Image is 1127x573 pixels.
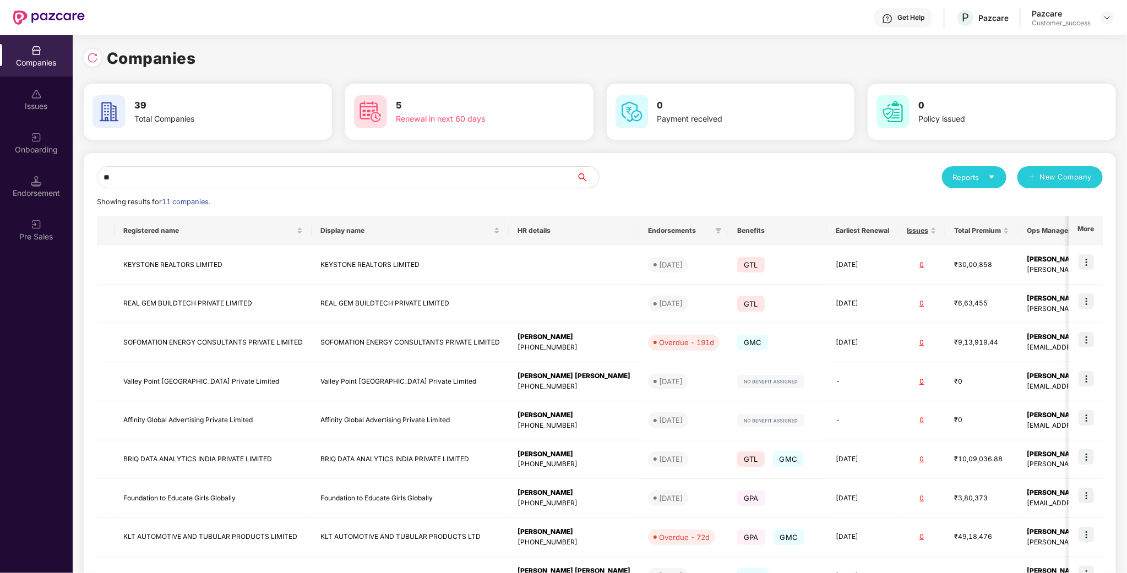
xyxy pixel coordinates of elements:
td: [DATE] [827,479,898,518]
img: icon [1079,410,1094,425]
div: [PERSON_NAME] [518,410,630,421]
div: [PHONE_NUMBER] [518,342,630,353]
div: 0 [907,376,937,387]
div: [DATE] [659,298,683,309]
div: ₹6,63,455 [954,298,1009,309]
span: P [962,11,969,24]
div: [DATE] [659,493,683,504]
td: Affinity Global Advertising Private Limited [312,401,509,440]
img: svg+xml;base64,PHN2ZyB3aWR0aD0iMTQuNSIgaGVpZ2h0PSIxNC41IiB2aWV3Qm94PSIwIDAgMTYgMTYiIGZpbGw9Im5vbm... [31,176,42,187]
div: [DATE] [659,376,683,387]
img: icon [1079,371,1094,386]
td: - [827,362,898,401]
span: GMC [773,451,804,467]
img: icon [1079,449,1094,465]
div: [DATE] [659,454,683,465]
td: Affinity Global Advertising Private Limited [115,401,312,440]
button: plusNew Company [1017,166,1103,188]
img: icon [1079,488,1094,503]
td: [DATE] [827,518,898,557]
div: [DATE] [659,259,683,270]
span: GMC [774,530,805,545]
td: REAL GEM BUILDTECH PRIVATE LIMITED [115,285,312,324]
span: GPA [737,490,765,506]
span: Registered name [123,226,295,235]
span: filter [713,224,724,237]
div: 0 [907,454,937,465]
div: ₹0 [954,415,1009,425]
div: Overdue - 72d [659,532,710,543]
div: ₹9,13,919.44 [954,337,1009,348]
span: Endorsements [648,226,711,235]
td: - [827,401,898,440]
div: 0 [907,493,937,504]
img: svg+xml;base64,PHN2ZyB4bWxucz0iaHR0cDovL3d3dy53My5vcmcvMjAwMC9zdmciIHdpZHRoPSI2MCIgaGVpZ2h0PSI2MC... [616,95,649,128]
img: svg+xml;base64,PHN2ZyBpZD0iSGVscC0zMngzMiIgeG1sbnM9Imh0dHA6Ly93d3cudzMub3JnLzIwMDAvc3ZnIiB3aWR0aD... [882,13,893,24]
h1: Companies [107,46,196,70]
div: Customer_success [1032,19,1091,28]
th: Benefits [728,216,827,245]
div: Get Help [897,13,924,22]
div: ₹49,18,476 [954,532,1009,542]
img: svg+xml;base64,PHN2ZyBpZD0iRHJvcGRvd24tMzJ4MzIiIHhtbG5zPSJodHRwOi8vd3d3LnczLm9yZy8yMDAwL3N2ZyIgd2... [1103,13,1112,22]
img: icon [1079,527,1094,542]
h3: 39 [134,99,285,113]
span: plus [1028,173,1036,182]
img: svg+xml;base64,PHN2ZyB4bWxucz0iaHR0cDovL3d3dy53My5vcmcvMjAwMC9zdmciIHdpZHRoPSI2MCIgaGVpZ2h0PSI2MC... [876,95,910,128]
span: Showing results for [97,198,210,206]
div: [PHONE_NUMBER] [518,421,630,431]
img: svg+xml;base64,PHN2ZyB4bWxucz0iaHR0cDovL3d3dy53My5vcmcvMjAwMC9zdmciIHdpZHRoPSI2MCIgaGVpZ2h0PSI2MC... [92,95,126,128]
td: Foundation to Educate Girls Globally [312,479,509,518]
img: svg+xml;base64,PHN2ZyBpZD0iSXNzdWVzX2Rpc2FibGVkIiB4bWxucz0iaHR0cDovL3d3dy53My5vcmcvMjAwMC9zdmciIH... [31,89,42,100]
div: [PERSON_NAME] [518,449,630,460]
h3: 0 [918,99,1069,113]
td: REAL GEM BUILDTECH PRIVATE LIMITED [312,285,509,324]
th: More [1069,216,1103,245]
div: Reports [953,172,995,183]
span: Issues [907,226,928,235]
td: [DATE] [827,323,898,362]
td: BRIQ DATA ANALYTICS INDIA PRIVATE LIMITED [312,440,509,479]
td: KEYSTONE REALTORS LIMITED [115,245,312,285]
span: GMC [737,335,769,350]
img: New Pazcare Logo [13,10,85,25]
span: search [576,173,599,182]
img: svg+xml;base64,PHN2ZyB3aWR0aD0iMjAiIGhlaWdodD0iMjAiIHZpZXdCb3g9IjAgMCAyMCAyMCIgZmlsbD0ibm9uZSIgeG... [31,132,42,143]
td: SOFOMATION ENERGY CONSULTANTS PRIVATE LIMITED [312,323,509,362]
span: GTL [737,257,765,272]
td: Valley Point [GEOGRAPHIC_DATA] Private Limited [115,362,312,401]
img: icon [1079,332,1094,347]
div: ₹10,09,036.88 [954,454,1009,465]
div: ₹30,00,858 [954,260,1009,270]
div: [PHONE_NUMBER] [518,381,630,392]
td: BRIQ DATA ANALYTICS INDIA PRIVATE LIMITED [115,440,312,479]
div: [PERSON_NAME] [518,332,630,342]
span: GTL [737,451,765,467]
h3: 0 [657,99,808,113]
td: KLT AUTOMOTIVE AND TUBULAR PRODUCTS LIMITED [115,518,312,557]
div: ₹0 [954,376,1009,387]
div: [PERSON_NAME] [PERSON_NAME] [518,371,630,381]
div: [DATE] [659,414,683,425]
div: Pazcare [978,13,1009,23]
div: [PHONE_NUMBER] [518,459,630,470]
div: 0 [907,298,937,309]
th: Registered name [115,216,312,245]
div: ₹3,80,373 [954,493,1009,504]
div: Pazcare [1032,8,1091,19]
div: Total Companies [134,113,285,125]
img: svg+xml;base64,PHN2ZyB4bWxucz0iaHR0cDovL3d3dy53My5vcmcvMjAwMC9zdmciIHdpZHRoPSIxMjIiIGhlaWdodD0iMj... [737,375,804,388]
td: [DATE] [827,440,898,479]
div: Renewal in next 60 days [396,113,547,125]
div: 0 [907,532,937,542]
th: Display name [312,216,509,245]
span: Display name [320,226,492,235]
img: svg+xml;base64,PHN2ZyBpZD0iQ29tcGFuaWVzIiB4bWxucz0iaHR0cDovL3d3dy53My5vcmcvMjAwMC9zdmciIHdpZHRoPS... [31,45,42,56]
div: Overdue - 191d [659,337,714,348]
img: icon [1079,293,1094,309]
div: [PERSON_NAME] [518,527,630,537]
button: search [576,166,600,188]
div: [PHONE_NUMBER] [518,537,630,548]
div: 0 [907,415,937,425]
span: Total Premium [954,226,1001,235]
